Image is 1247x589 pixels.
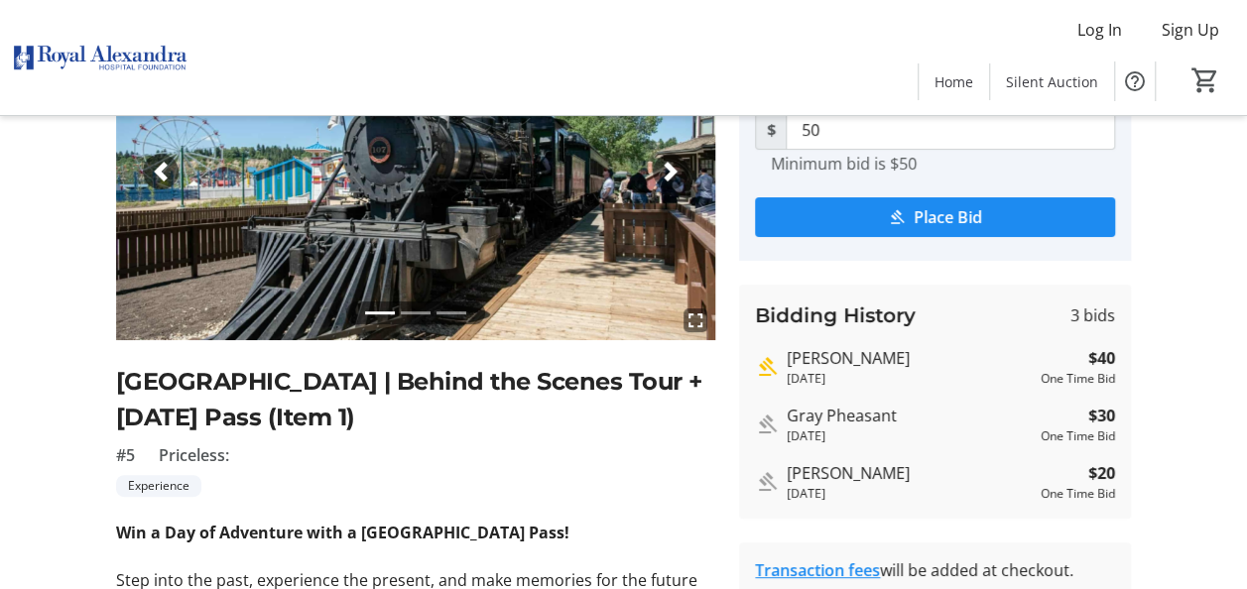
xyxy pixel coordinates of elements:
[787,485,1033,503] div: [DATE]
[787,404,1033,427] div: Gray Pheasant
[1187,62,1223,98] button: Cart
[12,8,188,107] img: Royal Alexandra Hospital Foundation's Logo
[116,3,716,340] img: Image
[755,355,779,379] mat-icon: Highest bid
[1162,18,1219,42] span: Sign Up
[684,308,707,332] mat-icon: fullscreen
[1070,303,1115,327] span: 3 bids
[755,110,787,150] span: $
[116,364,716,435] h2: [GEOGRAPHIC_DATA] | Behind the Scenes Tour + [DATE] Pass (Item 1)
[1088,404,1115,427] strong: $30
[755,558,1115,582] div: will be added at checkout.
[787,461,1033,485] div: [PERSON_NAME]
[755,559,880,581] a: Transaction fees
[1041,485,1115,503] div: One Time Bid
[787,427,1033,445] div: [DATE]
[1041,370,1115,388] div: One Time Bid
[1006,71,1098,92] span: Silent Auction
[990,63,1114,100] a: Silent Auction
[914,205,982,229] span: Place Bid
[787,346,1033,370] div: [PERSON_NAME]
[755,470,779,494] mat-icon: Outbid
[935,71,973,92] span: Home
[1146,14,1235,46] button: Sign Up
[787,370,1033,388] div: [DATE]
[755,412,779,436] mat-icon: Outbid
[1041,427,1115,445] div: One Time Bid
[1061,14,1138,46] button: Log In
[1115,61,1155,101] button: Help
[771,154,917,174] tr-hint: Minimum bid is $50
[1088,346,1115,370] strong: $40
[1077,18,1122,42] span: Log In
[919,63,989,100] a: Home
[159,443,229,467] span: Priceless:
[116,522,569,543] strong: Win a Day of Adventure with a [GEOGRAPHIC_DATA] Pass!
[755,300,916,330] h3: Bidding History
[755,197,1115,237] button: Place Bid
[116,475,201,497] tr-label-badge: Experience
[116,443,135,467] span: #5
[1088,461,1115,485] strong: $20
